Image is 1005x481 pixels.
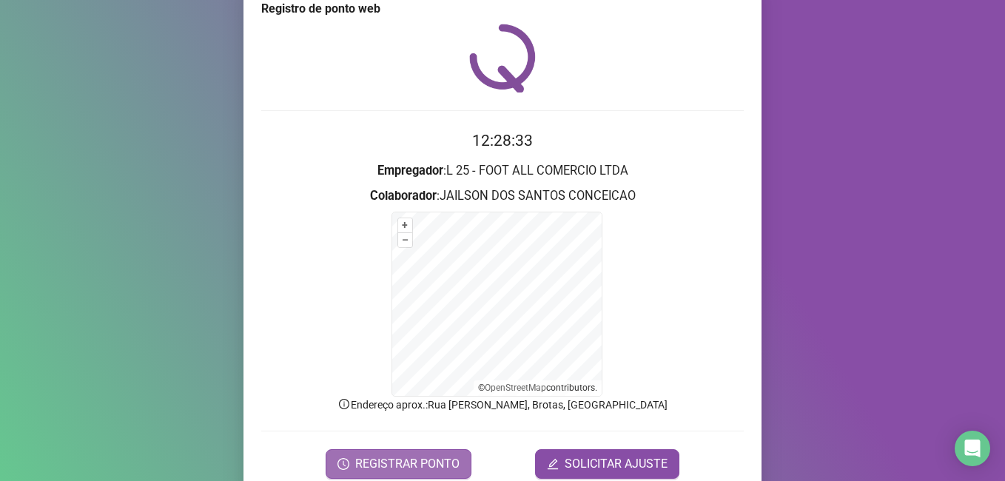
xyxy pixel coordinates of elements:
h3: : L 25 - FOOT ALL COMERCIO LTDA [261,161,744,181]
span: edit [547,458,559,470]
button: REGISTRAR PONTO [326,449,471,479]
li: © contributors. [478,383,597,393]
img: QRPoint [469,24,536,92]
span: SOLICITAR AJUSTE [565,455,668,473]
p: Endereço aprox. : Rua [PERSON_NAME], Brotas, [GEOGRAPHIC_DATA] [261,397,744,413]
strong: Empregador [377,164,443,178]
a: OpenStreetMap [485,383,546,393]
div: Open Intercom Messenger [955,431,990,466]
span: REGISTRAR PONTO [355,455,460,473]
span: info-circle [337,397,351,411]
strong: Colaborador [370,189,437,203]
button: + [398,218,412,232]
span: clock-circle [337,458,349,470]
button: – [398,233,412,247]
time: 12:28:33 [472,132,533,149]
button: editSOLICITAR AJUSTE [535,449,679,479]
h3: : JAILSON DOS SANTOS CONCEICAO [261,186,744,206]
